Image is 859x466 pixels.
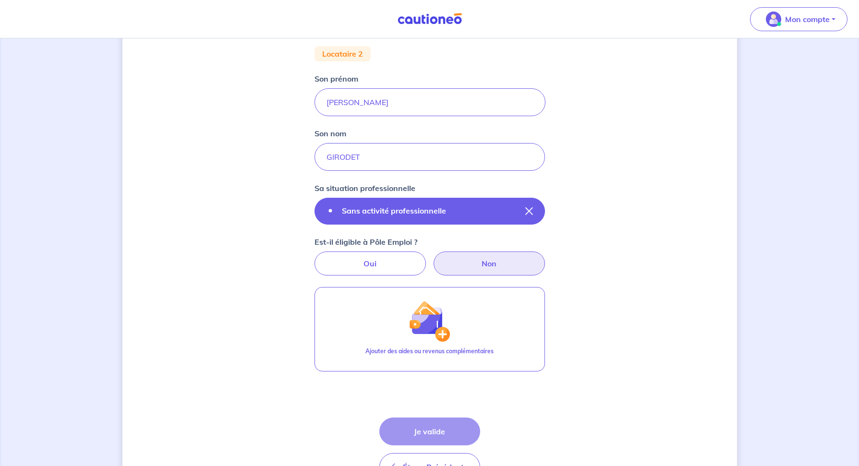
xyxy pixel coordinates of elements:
[315,73,358,84] p: Son prénom
[315,198,545,225] button: Sans activité professionnelle
[409,300,450,342] img: illu_wallet.svg
[315,128,346,139] p: Son nom
[394,13,466,25] img: Cautioneo
[315,46,371,61] div: Locataire 2
[315,237,417,247] strong: Est-il éligible à Pôle Emploi ?
[315,182,415,194] p: Sa situation professionnelle
[315,287,545,371] button: illu_wallet.svgAjouter des aides ou revenus complémentaires
[315,143,545,171] input: Doe
[785,13,830,25] p: Mon compte
[750,7,847,31] button: illu_account_valid_menu.svgMon compte
[315,88,545,116] input: John
[766,12,781,27] img: illu_account_valid_menu.svg
[342,205,446,216] p: Sans activité professionnelle
[365,347,494,356] p: Ajouter des aides ou revenus complémentaires
[434,251,545,275] label: Non
[315,251,426,275] label: Oui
